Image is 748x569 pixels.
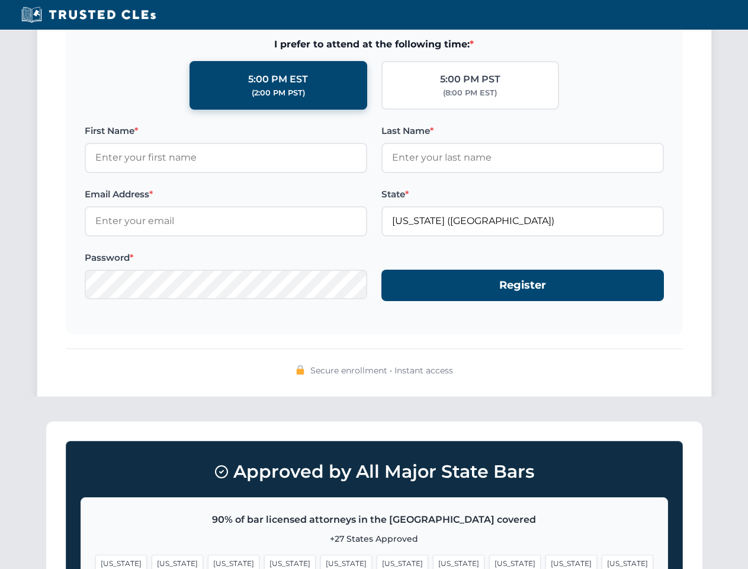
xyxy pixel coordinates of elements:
[248,72,308,87] div: 5:00 PM EST
[85,124,367,138] label: First Name
[296,365,305,375] img: 🔒
[85,187,367,202] label: Email Address
[381,124,664,138] label: Last Name
[81,456,668,488] h3: Approved by All Major State Bars
[95,532,653,545] p: +27 States Approved
[85,206,367,236] input: Enter your email
[381,206,664,236] input: Florida (FL)
[85,251,367,265] label: Password
[95,512,653,528] p: 90% of bar licensed attorneys in the [GEOGRAPHIC_DATA] covered
[310,364,453,377] span: Secure enrollment • Instant access
[443,87,497,99] div: (8:00 PM EST)
[440,72,500,87] div: 5:00 PM PST
[18,6,159,24] img: Trusted CLEs
[85,143,367,172] input: Enter your first name
[381,270,664,301] button: Register
[85,37,664,52] span: I prefer to attend at the following time:
[381,187,664,202] label: State
[381,143,664,172] input: Enter your last name
[252,87,305,99] div: (2:00 PM PST)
